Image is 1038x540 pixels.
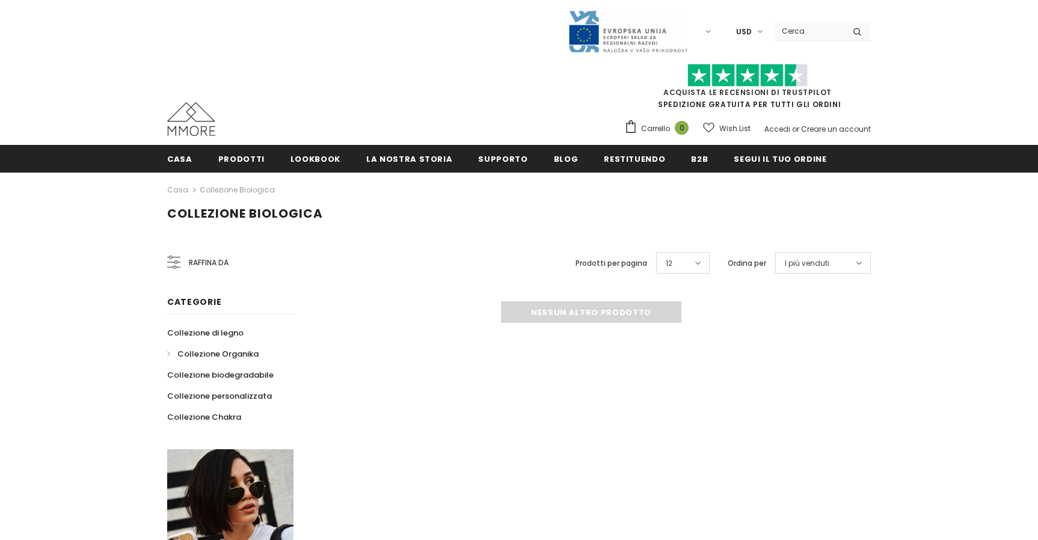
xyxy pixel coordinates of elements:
[167,390,272,402] span: Collezione personalizzata
[604,153,665,165] span: Restituendo
[666,257,672,269] span: 12
[687,64,808,87] img: Fidati di Pilot Stars
[641,123,670,135] span: Carrello
[792,124,799,134] span: or
[736,26,752,38] span: USD
[200,185,275,195] a: Collezione biologica
[478,145,527,172] a: supporto
[624,120,695,138] a: Carrello 0
[290,153,340,165] span: Lookbook
[167,102,215,136] img: Casi MMORE
[576,257,647,269] label: Prodotti per pagina
[675,121,689,135] span: 0
[290,145,340,172] a: Lookbook
[167,364,274,385] a: Collezione biodegradabile
[177,348,259,360] span: Collezione Organika
[734,145,826,172] a: Segui il tuo ordine
[691,153,708,165] span: B2B
[663,87,832,97] a: Acquista le recensioni di TrustPilot
[167,296,221,308] span: Categorie
[624,69,871,109] span: SPEDIZIONE GRATUITA PER TUTTI GLI ORDINI
[604,145,665,172] a: Restituendo
[719,123,751,135] span: Wish List
[218,145,265,172] a: Prodotti
[785,257,829,269] span: I più venduti
[167,407,241,428] a: Collezione Chakra
[167,369,274,381] span: Collezione biodegradabile
[189,256,229,269] span: Raffina da
[167,183,188,197] a: Casa
[167,385,272,407] a: Collezione personalizzata
[568,10,688,54] img: Javni Razpis
[775,22,844,40] input: Search Site
[167,145,192,172] a: Casa
[167,322,244,343] a: Collezione di legno
[801,124,871,134] a: Creare un account
[218,153,265,165] span: Prodotti
[167,205,323,222] span: Collezione biologica
[167,343,259,364] a: Collezione Organika
[167,153,192,165] span: Casa
[366,153,452,165] span: La nostra storia
[478,153,527,165] span: supporto
[734,153,826,165] span: Segui il tuo ordine
[728,257,766,269] label: Ordina per
[764,124,790,134] a: Accedi
[366,145,452,172] a: La nostra storia
[568,26,688,36] a: Javni Razpis
[554,145,579,172] a: Blog
[703,118,751,139] a: Wish List
[691,145,708,172] a: B2B
[167,327,244,339] span: Collezione di legno
[167,411,241,423] span: Collezione Chakra
[554,153,579,165] span: Blog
